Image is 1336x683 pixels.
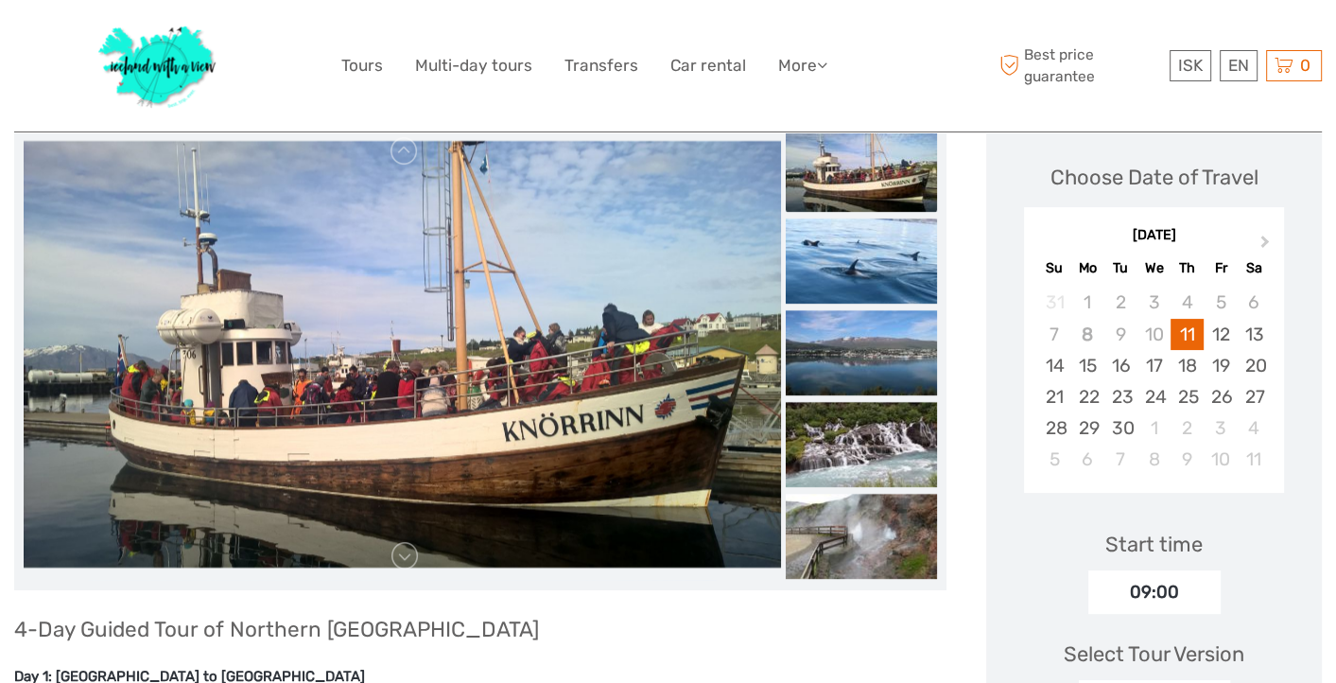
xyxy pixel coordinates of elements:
div: Choose Saturday, September 27th, 2025 [1237,381,1270,412]
div: Choose Sunday, September 28th, 2025 [1037,412,1070,444]
div: Sa [1237,255,1270,281]
div: Choose Wednesday, October 1st, 2025 [1137,412,1171,444]
div: Choose Friday, October 10th, 2025 [1204,444,1237,475]
img: 3bcef49227cd492b8e563e3f092af621_slider_thumbnail.jpeg [786,127,937,212]
div: Choose Thursday, October 9th, 2025 [1171,444,1204,475]
div: Fr [1204,255,1237,281]
div: Not available Thursday, September 4th, 2025 [1171,287,1204,318]
div: Start time [1105,530,1203,559]
div: Choose Monday, September 29th, 2025 [1071,412,1104,444]
img: 07af1c9cfbdc4da9a696c13b9933c7e3_slider_thumbnail.jpeg [786,494,937,579]
div: Choose Sunday, October 5th, 2025 [1037,444,1070,475]
div: Choose Monday, September 22nd, 2025 [1071,381,1104,412]
div: Choose Date of Travel [1050,163,1258,192]
span: ISK [1178,56,1203,75]
div: Not available Friday, September 5th, 2025 [1204,287,1237,318]
div: Choose Wednesday, September 17th, 2025 [1137,350,1171,381]
div: Choose Saturday, October 4th, 2025 [1237,412,1270,444]
div: Not available Tuesday, September 2nd, 2025 [1104,287,1137,318]
div: Th [1171,255,1204,281]
div: Choose Sunday, September 14th, 2025 [1037,350,1070,381]
div: Tu [1104,255,1137,281]
button: Open LiveChat chat widget [217,29,240,52]
div: Not available Sunday, September 7th, 2025 [1037,319,1070,350]
a: Car rental [670,52,746,79]
div: Mo [1071,255,1104,281]
a: Multi-day tours [415,52,532,79]
img: 3543f90b04ba48788fd90ac1c4ea32f2_slider_thumbnail.jpeg [786,219,937,304]
div: Not available Wednesday, September 10th, 2025 [1137,319,1171,350]
a: More [778,52,827,79]
span: 0 [1297,56,1313,75]
a: Tours [341,52,383,79]
div: Choose Saturday, September 13th, 2025 [1237,319,1270,350]
div: Choose Thursday, September 18th, 2025 [1171,350,1204,381]
div: month 2025-09 [1030,287,1277,475]
div: Choose Tuesday, September 23rd, 2025 [1104,381,1137,412]
div: [DATE] [1024,226,1284,246]
div: Choose Thursday, September 11th, 2025 [1171,319,1204,350]
img: 3f8736a4b1b840d581e076b79c551369_slider_thumbnail.jpeg [786,310,937,395]
span: Best price guarantee [995,44,1165,86]
div: Choose Thursday, September 25th, 2025 [1171,381,1204,412]
div: Choose Wednesday, September 24th, 2025 [1137,381,1171,412]
div: 09:00 [1088,570,1221,614]
div: Choose Friday, September 26th, 2025 [1204,381,1237,412]
img: 1077-ca632067-b948-436b-9c7a-efe9894e108b_logo_big.jpg [89,14,227,117]
div: EN [1220,50,1258,81]
div: Su [1037,255,1070,281]
img: c8b4f1b3228b4fa5ba33902396b8cda6_slider_thumbnail.jpeg [786,402,937,487]
div: Choose Tuesday, September 16th, 2025 [1104,350,1137,381]
div: Choose Monday, October 6th, 2025 [1071,444,1104,475]
div: Not available Monday, September 8th, 2025 [1071,319,1104,350]
div: Choose Friday, October 3rd, 2025 [1204,412,1237,444]
div: Choose Thursday, October 2nd, 2025 [1171,412,1204,444]
div: Not available Saturday, September 6th, 2025 [1237,287,1270,318]
div: Choose Tuesday, October 7th, 2025 [1104,444,1137,475]
p: We're away right now. Please check back later! [26,33,214,48]
div: Choose Friday, September 12th, 2025 [1204,319,1237,350]
div: Choose Monday, September 15th, 2025 [1071,350,1104,381]
div: Not available Tuesday, September 9th, 2025 [1104,319,1137,350]
a: Transfers [564,52,638,79]
div: Choose Saturday, October 11th, 2025 [1237,444,1270,475]
img: 3bcef49227cd492b8e563e3f092af621_main_slider.jpeg [24,141,781,568]
div: Not available Monday, September 1st, 2025 [1071,287,1104,318]
div: Not available Wednesday, September 3rd, 2025 [1137,287,1171,318]
div: Choose Sunday, September 21st, 2025 [1037,381,1070,412]
h3: 4-Day Guided Tour of Northern [GEOGRAPHIC_DATA] [14,617,946,642]
div: Select Tour Version [1064,639,1244,669]
button: Next Month [1252,231,1282,261]
div: Choose Wednesday, October 8th, 2025 [1137,444,1171,475]
div: Not available Sunday, August 31st, 2025 [1037,287,1070,318]
div: Choose Saturday, September 20th, 2025 [1237,350,1270,381]
div: Choose Friday, September 19th, 2025 [1204,350,1237,381]
div: We [1137,255,1171,281]
div: Choose Tuesday, September 30th, 2025 [1104,412,1137,444]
